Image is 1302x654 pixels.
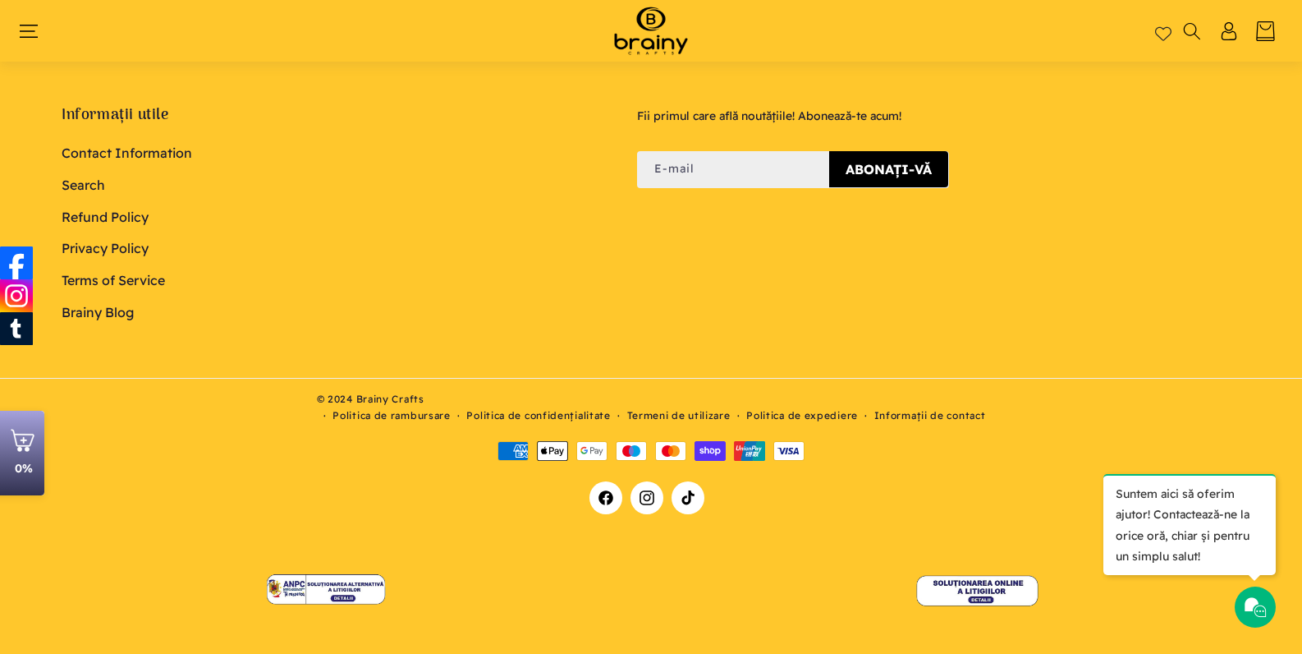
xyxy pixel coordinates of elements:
[62,201,149,233] a: Refund Policy
[26,22,47,40] summary: Meniu
[1103,474,1276,575] p: Suntem aici să oferim ajutor! Contactează-ne la orice oră, chiar și pentru un simplu salut!
[62,265,165,297] a: Terms of Service
[62,233,149,265] a: Privacy Policy
[915,573,1038,607] img: Solutionarea Online a Litigiilor
[62,141,192,169] a: Contact Information
[746,408,858,424] a: Politica de expediere
[874,408,986,424] a: Informații de contact
[332,408,450,424] a: Politica de rambursare
[627,408,731,424] a: Termeni de utilizare
[1243,595,1268,619] img: Chat icon
[1181,22,1202,40] summary: Căutați
[264,573,387,605] img: Solutionarea Alternativa a Litigiilor
[317,391,986,408] p: © 2024 Brainy Crafts
[62,169,105,201] a: Search
[62,106,614,125] h2: Informații utile
[62,297,134,329] a: Brainy Blog
[598,4,704,58] img: Brainy Crafts
[466,408,610,424] a: Politica de confidențialitate
[829,151,948,187] button: Abonați-vă
[637,106,1277,127] div: Fii primul care află noutățiile! Abonează-te acum!
[1155,23,1171,39] a: Wishlist page link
